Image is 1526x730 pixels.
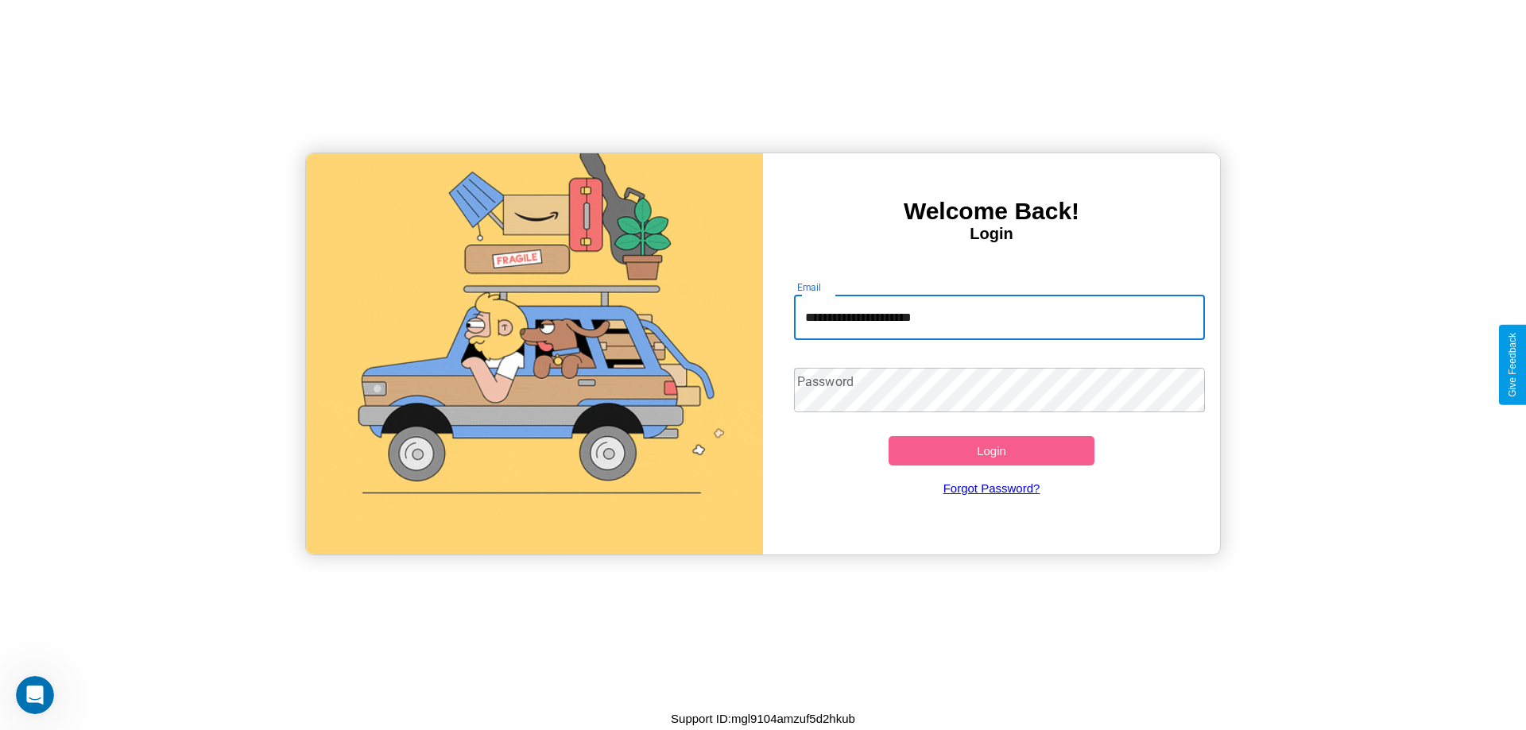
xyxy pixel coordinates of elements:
button: Login [889,436,1094,465]
iframe: Intercom live chat [16,676,54,714]
h4: Login [763,225,1220,243]
h3: Welcome Back! [763,198,1220,225]
div: Give Feedback [1507,333,1518,397]
a: Forgot Password? [786,465,1198,511]
img: gif [306,153,763,554]
p: Support ID: mgl9104amzuf5d2hkub [671,708,855,729]
label: Email [797,280,822,294]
